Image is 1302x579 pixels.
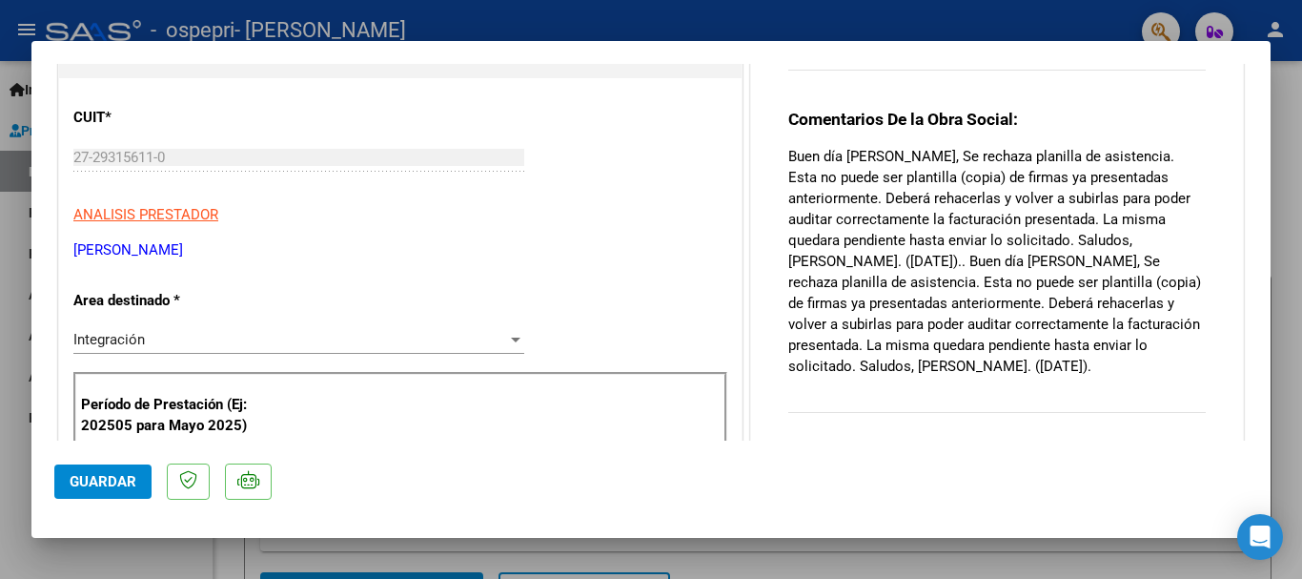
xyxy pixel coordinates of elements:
[788,146,1206,377] p: Buen día [PERSON_NAME], Se rechaza planilla de asistencia. Esta no puede ser plantilla (copia) de...
[73,107,270,129] p: CUIT
[73,290,270,312] p: Area destinado *
[54,465,152,499] button: Guardar
[81,394,273,437] p: Período de Prestación (Ej: 202505 para Mayo 2025)
[73,239,727,261] p: [PERSON_NAME]
[73,206,218,223] span: ANALISIS PRESTADOR
[1237,514,1283,560] div: Open Intercom Messenger
[788,110,1018,129] strong: Comentarios De la Obra Social:
[73,331,145,348] span: Integración
[70,473,136,490] span: Guardar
